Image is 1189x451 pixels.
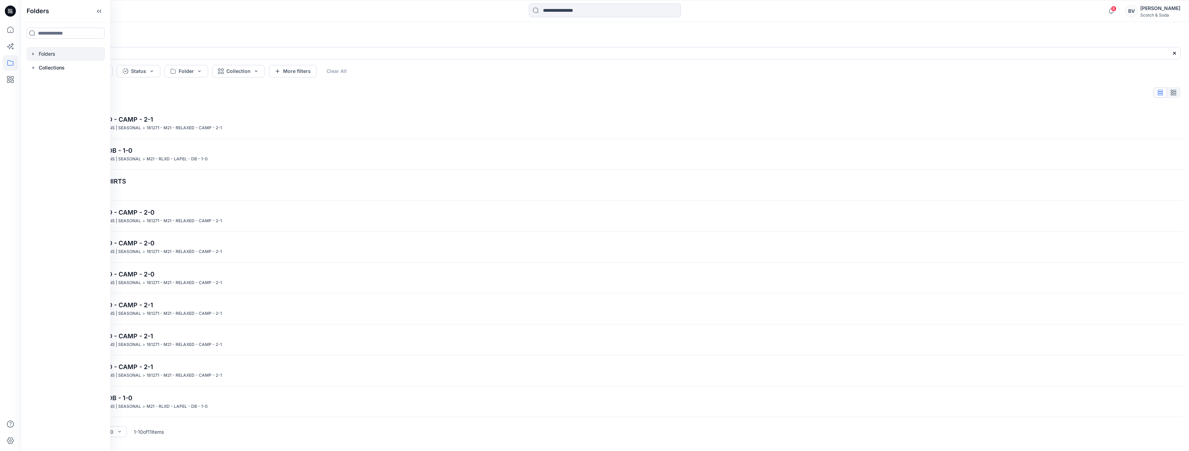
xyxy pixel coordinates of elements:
[142,217,145,225] p: >
[147,124,222,132] p: 181271 - M21 - RELAXED - CAMP - 2-1
[25,172,1185,198] a: MENS | M20 +M21- SHIRTS01 - MENS | BLOCK LIBRARY
[103,310,141,317] p: MENS | SEASONAL
[165,65,208,77] button: Folder
[1140,12,1180,18] div: Scotch & Soda
[142,310,145,317] p: >
[99,178,126,185] span: - SHIRTS
[147,279,222,286] p: 181271 - M21 - RELAXED - CAMP - 2-1
[25,265,1185,291] a: 181271 -M21- RELAXED - CAMP - 2-001 - MENS | BLOCK LIBRARY>MENS | SEASONAL>181271 - M21 - RELAXED...
[103,248,141,255] p: MENS | SEASONAL
[147,248,222,255] p: 181271 - M21 - RELAXED - CAMP - 2-1
[103,124,141,132] p: MENS | SEASONAL
[25,389,1185,414] a: M21- RLXD - LAPEL - DB - 1-001 - MENS | BLOCK LIBRARY>MENS | SEASONAL>M21 - RLXD - LAPEL - DB - 1-0
[1111,6,1116,11] span: 8
[142,156,145,163] p: >
[24,28,1186,47] h4: Search
[1125,5,1137,17] div: BV
[79,301,153,309] span: - RELAXED - CAMP - 2-1
[103,156,141,163] p: MENS | SEASONAL
[147,310,222,317] p: 181271 - M21 - RELAXED - CAMP - 2-1
[134,428,164,435] p: 1 - 10 of 11 items
[25,358,1185,383] a: 181271 -M21- RELAXED - CAMP - 2-101 - MENS | BLOCK LIBRARY>MENS | SEASONAL>181271 - M21 - RELAXED...
[142,403,145,410] p: >
[79,116,153,123] span: - RELAXED - CAMP - 2-1
[147,372,222,379] p: 181271 - M21 - RELAXED - CAMP - 2-1
[103,403,141,410] p: MENS | SEASONAL
[147,217,222,225] p: 181271 - M21 - RELAXED - CAMP - 2-1
[103,279,141,286] p: MENS | SEASONAL
[147,341,222,348] p: 181271 - M21 - RELAXED - CAMP - 2-1
[103,217,141,225] p: MENS | SEASONAL
[108,428,113,435] div: 10
[103,372,141,379] p: MENS | SEASONAL
[79,209,155,216] span: - RELAXED - CAMP - 2-0
[212,65,265,77] button: Collection
[147,156,208,163] p: M21 - RLXD - LAPEL - DB - 1-0
[25,204,1185,229] a: 181271 -M21- RELAXED - CAMP - 2-001 - MENS | BLOCK LIBRARY>MENS | SEASONAL>181271 - M21 - RELAXED...
[103,341,141,348] p: MENS | SEASONAL
[79,239,155,247] span: - RELAXED - CAMP - 2-0
[269,65,317,77] button: More filters
[39,64,65,72] p: Collections
[147,403,208,410] p: M21 - RLXD - LAPEL - DB - 1-0
[117,65,160,77] button: Status
[142,279,145,286] p: >
[25,111,1185,136] a: 181271 -M21- RELAXED - CAMP - 2-101 - MENS | BLOCK LIBRARY>MENS | SEASONAL>181271 - M21 - RELAXED...
[142,341,145,348] p: >
[79,332,153,340] span: - RELAXED - CAMP - 2-1
[25,327,1185,353] a: 181271 -M21- RELAXED - CAMP - 2-101 - MENS | BLOCK LIBRARY>MENS | SEASONAL>181271 - M21 - RELAXED...
[79,363,153,370] span: - RELAXED - CAMP - 2-1
[79,271,155,278] span: - RELAXED - CAMP - 2-0
[142,124,145,132] p: >
[25,234,1185,260] a: 181271 -M21- RELAXED - CAMP - 2-001 - MENS | BLOCK LIBRARY>MENS | SEASONAL>181271 - M21 - RELAXED...
[25,296,1185,321] a: 181271 -M21- RELAXED - CAMP - 2-101 - MENS | BLOCK LIBRARY>MENS | SEASONAL>181271 - M21 - RELAXED...
[25,142,1185,167] a: M21- RLXD - LAPEL - DB - 1-001 - MENS | BLOCK LIBRARY>MENS | SEASONAL>M21 - RLXD - LAPEL - DB - 1-0
[142,372,145,379] p: >
[1140,4,1180,12] div: [PERSON_NAME]
[142,248,145,255] p: >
